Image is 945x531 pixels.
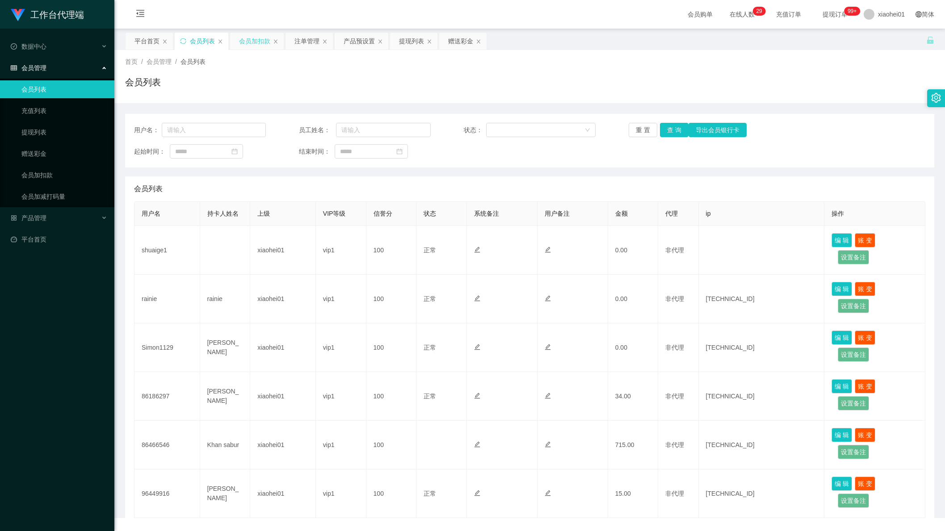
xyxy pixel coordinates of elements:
input: 请输入 [336,123,431,137]
span: 系统备注 [474,210,499,217]
td: 86186297 [134,372,200,421]
button: 设置备注 [838,396,869,410]
span: 非代理 [665,441,684,448]
i: 图标: unlock [926,36,934,44]
button: 编 辑 [832,428,852,442]
td: [PERSON_NAME] [200,372,251,421]
button: 账 变 [855,330,875,345]
i: 图标: edit [545,344,551,350]
span: 正常 [424,247,436,254]
i: 图标: calendar [231,148,238,155]
span: 数据中心 [11,43,46,50]
sup: 971 [844,7,860,16]
button: 账 变 [855,428,875,442]
td: [PERSON_NAME] [200,323,251,372]
sup: 29 [752,7,765,16]
td: xiaohei01 [250,226,316,275]
a: 赠送彩金 [21,145,107,163]
td: Simon1129 [134,323,200,372]
button: 设置备注 [838,250,869,264]
p: 9 [759,7,762,16]
div: 提现列表 [399,33,424,50]
i: 图标: appstore-o [11,215,17,221]
span: 起始时间： [134,147,170,156]
div: 会员加扣款 [239,33,270,50]
span: 会员列表 [181,58,206,65]
span: 用户名 [142,210,160,217]
td: xiaohei01 [250,421,316,469]
div: 平台首页 [134,33,160,50]
button: 编 辑 [832,330,852,345]
span: 正常 [424,393,436,400]
button: 账 变 [855,379,875,393]
td: 15.00 [608,469,659,518]
a: 提现列表 [21,123,107,141]
i: 图标: edit [545,441,551,447]
td: vip1 [316,275,366,323]
i: 图标: edit [545,490,551,496]
i: 图标: menu-fold [125,0,155,29]
span: 金额 [615,210,628,217]
td: 0.00 [608,323,659,372]
span: 状态 [424,210,436,217]
div: 赠送彩金 [448,33,473,50]
i: 图标: down [585,127,590,134]
span: 在线人数 [725,11,759,17]
td: 100 [366,421,417,469]
td: 0.00 [608,275,659,323]
td: 100 [366,372,417,421]
button: 设置备注 [838,347,869,362]
td: 100 [366,275,417,323]
button: 查 询 [660,123,689,137]
td: vip1 [316,226,366,275]
span: 产品管理 [11,214,46,222]
span: 非代理 [665,490,684,497]
td: 96449916 [134,469,200,518]
img: logo.9652507e.png [11,9,25,21]
td: 86466546 [134,421,200,469]
i: 图标: sync [180,38,186,44]
span: 正常 [424,490,436,497]
div: 注单管理 [294,33,319,50]
h1: 工作台代理端 [30,0,84,29]
td: 0.00 [608,226,659,275]
button: 账 变 [855,233,875,247]
i: 图标: edit [474,295,480,301]
a: 会员列表 [21,80,107,98]
td: rainie [200,275,251,323]
i: 图标: close [476,39,481,44]
td: vip1 [316,469,366,518]
td: [TECHNICAL_ID] [699,323,825,372]
a: 充值列表 [21,102,107,120]
i: 图标: edit [545,247,551,253]
i: 图标: setting [931,93,941,103]
span: 信誉分 [374,210,392,217]
span: 用户名： [134,125,162,135]
button: 重 置 [629,123,657,137]
td: [TECHNICAL_ID] [699,275,825,323]
i: 图标: edit [474,393,480,399]
span: 首页 [125,58,138,65]
span: 非代理 [665,393,684,400]
td: xiaohei01 [250,323,316,372]
td: 100 [366,323,417,372]
button: 账 变 [855,477,875,491]
td: 715.00 [608,421,659,469]
i: 图标: edit [474,247,480,253]
div: 会员列表 [190,33,215,50]
span: / [141,58,143,65]
a: 工作台代理端 [11,11,84,18]
i: 图标: table [11,65,17,71]
td: [PERSON_NAME] [200,469,251,518]
i: 图标: calendar [396,148,403,155]
button: 账 变 [855,282,875,296]
p: 2 [756,7,759,16]
i: 图标: check-circle-o [11,43,17,50]
a: 图标: dashboard平台首页 [11,230,107,248]
button: 编 辑 [832,282,852,296]
td: [TECHNICAL_ID] [699,372,825,421]
i: 图标: edit [474,344,480,350]
span: 正常 [424,344,436,351]
button: 编 辑 [832,477,852,491]
td: rainie [134,275,200,323]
